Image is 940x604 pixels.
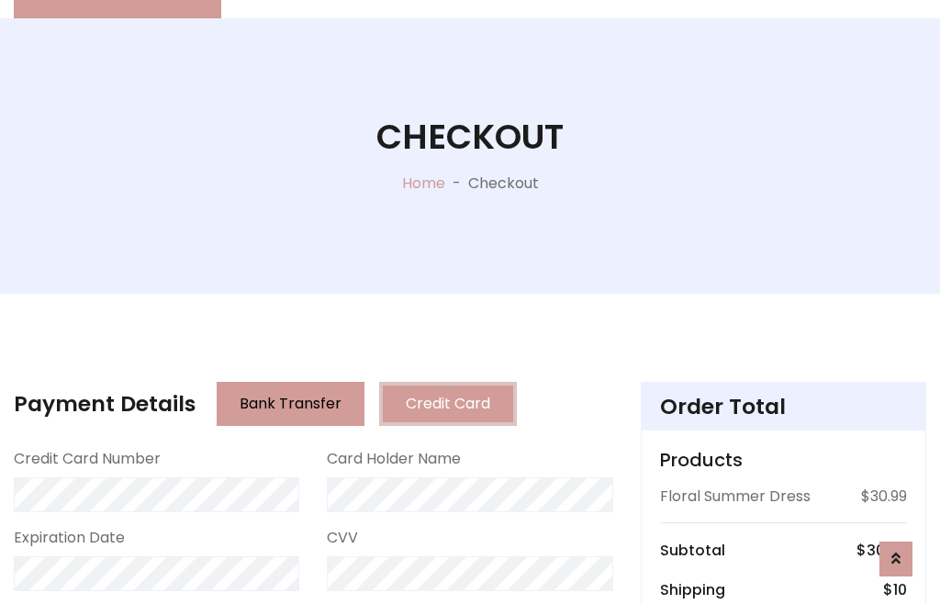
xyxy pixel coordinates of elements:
[856,542,907,559] h6: $
[379,382,517,426] button: Credit Card
[14,391,196,417] h4: Payment Details
[883,581,907,598] h6: $
[893,579,907,600] span: 10
[660,449,907,471] h5: Products
[660,581,725,598] h6: Shipping
[867,540,907,561] span: 30.99
[217,382,364,426] button: Bank Transfer
[660,394,907,419] h4: Order Total
[445,173,468,195] p: -
[861,486,907,508] p: $30.99
[468,173,539,195] p: Checkout
[14,527,125,549] label: Expiration Date
[327,527,358,549] label: CVV
[660,542,725,559] h6: Subtotal
[327,448,461,470] label: Card Holder Name
[660,486,811,508] p: Floral Summer Dress
[402,173,445,194] a: Home
[376,117,564,158] h1: Checkout
[14,448,161,470] label: Credit Card Number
